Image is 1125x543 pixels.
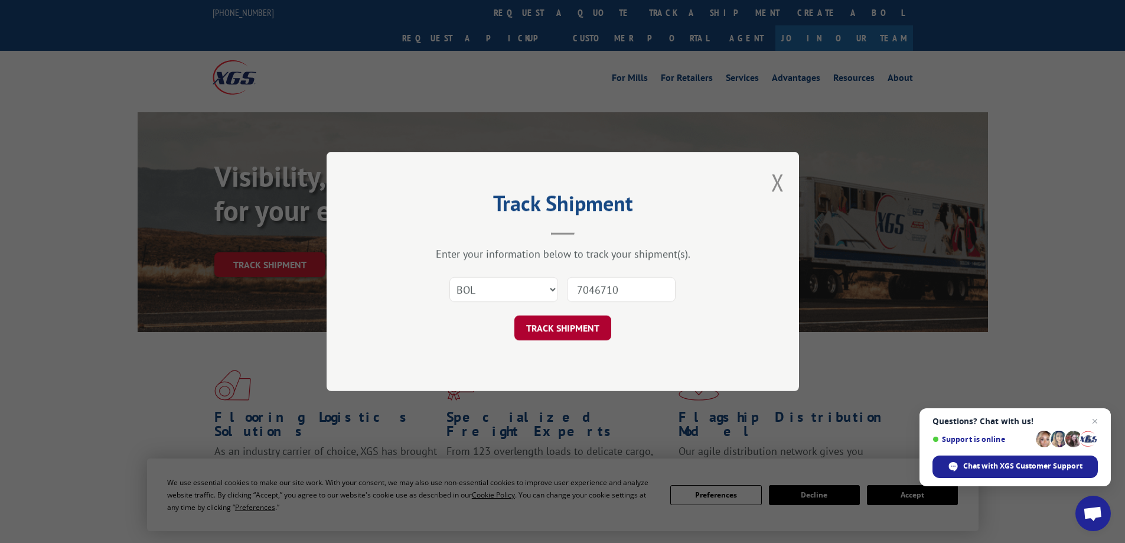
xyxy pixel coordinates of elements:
[932,456,1098,478] div: Chat with XGS Customer Support
[386,247,740,261] div: Enter your information below to track your shipment(s).
[771,167,784,198] button: Close modal
[386,195,740,217] h2: Track Shipment
[1075,496,1111,531] div: Open chat
[932,417,1098,426] span: Questions? Chat with us!
[963,461,1082,472] span: Chat with XGS Customer Support
[932,435,1032,444] span: Support is online
[514,316,611,340] button: TRACK SHIPMENT
[1088,414,1102,428] span: Close chat
[567,277,676,302] input: Number(s)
